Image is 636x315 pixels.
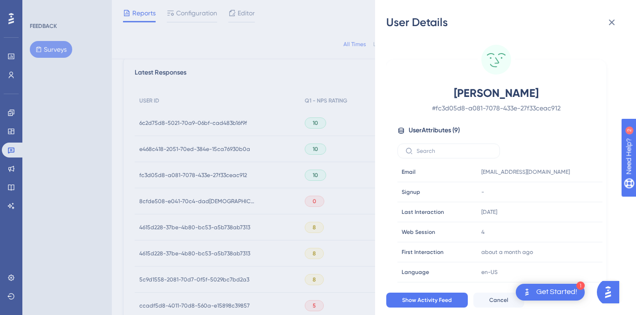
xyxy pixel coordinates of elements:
span: Cancel [489,296,508,304]
div: Get Started! [536,287,577,297]
div: User Details [386,15,625,30]
span: [PERSON_NAME] [414,86,578,101]
span: 4 [481,228,485,236]
input: Search [417,148,492,154]
button: Cancel [473,293,524,308]
span: Last Interaction [402,208,444,216]
div: 2 [65,5,68,12]
time: about a month ago [481,249,533,255]
iframe: UserGuiding AI Assistant Launcher [597,278,625,306]
span: First Interaction [402,248,444,256]
span: - [481,188,484,196]
button: Show Activity Feed [386,293,468,308]
img: launcher-image-alternative-text [521,287,533,298]
span: en-US [481,268,498,276]
div: Open Get Started! checklist, remaining modules: 1 [516,284,585,301]
span: [EMAIL_ADDRESS][DOMAIN_NAME] [481,168,570,176]
span: Signup [402,188,420,196]
span: Show Activity Feed [402,296,452,304]
span: Need Help? [22,2,58,14]
time: [DATE] [481,209,497,215]
span: # fc3d05d8-a081-7078-433e-27f33ceac912 [414,103,578,114]
span: Web Session [402,228,435,236]
span: Language [402,268,429,276]
div: 1 [576,281,585,290]
span: Email [402,168,416,176]
span: User Attributes ( 9 ) [409,125,460,136]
